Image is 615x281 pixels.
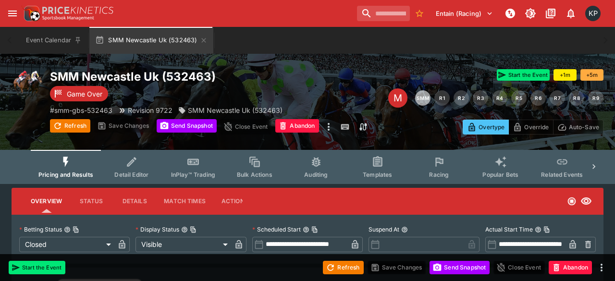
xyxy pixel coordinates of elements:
[21,4,40,23] img: PriceKinetics Logo
[580,69,603,81] button: +5m
[190,226,197,233] button: Copy To Clipboard
[157,119,217,133] button: Send Snapshot
[454,90,469,106] button: R2
[562,5,579,22] button: Notifications
[19,237,114,252] div: Closed
[135,225,179,233] p: Display Status
[369,225,399,233] p: Suspend At
[541,171,583,178] span: Related Events
[275,121,319,130] span: Mark an event as closed and abandoned.
[401,226,408,233] button: Suspend At
[12,69,42,100] img: horse_racing.png
[237,171,272,178] span: Bulk Actions
[463,120,509,134] button: Overtype
[430,6,499,21] button: Select Tenant
[181,226,188,233] button: Display StatusCopy To Clipboard
[171,171,215,178] span: InPlay™ Trading
[580,195,592,207] svg: Visible
[553,69,577,81] button: +1m
[73,226,79,233] button: Copy To Clipboard
[543,226,550,233] button: Copy To Clipboard
[20,27,87,54] button: Event Calendar
[113,190,156,213] button: Details
[311,226,318,233] button: Copy To Clipboard
[549,262,592,271] span: Mark an event as closed and abandoned.
[502,5,519,22] button: NOT Connected to PK
[303,226,309,233] button: Scheduled StartCopy To Clipboard
[492,90,507,106] button: R4
[567,196,577,206] svg: Closed
[430,261,490,274] button: Send Snapshot
[524,122,549,132] p: Override
[530,90,546,106] button: R6
[42,7,113,14] img: PriceKinetics
[482,171,518,178] span: Popular Bets
[188,105,283,115] p: SMM Newcastle Uk (532463)
[70,190,113,213] button: Status
[388,88,407,108] div: Edit Meeting
[178,105,283,115] div: SMM Newcastle Uk (532463)
[213,190,257,213] button: Actions
[67,89,102,99] p: Game Over
[549,261,592,274] button: Abandon
[9,261,65,274] button: Start the Event
[114,171,148,178] span: Detail Editor
[582,3,603,24] button: Kedar Pandit
[463,120,603,134] div: Start From
[522,5,539,22] button: Toggle light/dark mode
[412,6,427,21] button: No Bookmarks
[434,90,450,106] button: R1
[275,119,319,133] button: Abandon
[363,171,392,178] span: Templates
[569,90,584,106] button: R8
[508,120,553,134] button: Override
[535,226,541,233] button: Actual Start TimeCopy To Clipboard
[50,119,90,133] button: Refresh
[542,5,559,22] button: Documentation
[50,105,112,115] p: Copy To Clipboard
[429,171,449,178] span: Racing
[497,69,550,81] button: Start the Event
[135,237,231,252] div: Visible
[128,105,172,115] p: Revision 9722
[31,150,584,184] div: Event type filters
[415,90,430,106] button: SMM
[596,262,607,273] button: more
[511,90,527,106] button: R5
[357,6,410,21] input: search
[4,5,21,22] button: open drawer
[42,16,94,20] img: Sportsbook Management
[50,69,373,84] h2: Copy To Clipboard
[553,120,603,134] button: Auto-Save
[479,122,504,132] p: Overtype
[38,171,93,178] span: Pricing and Results
[304,171,328,178] span: Auditing
[485,225,533,233] p: Actual Start Time
[473,90,488,106] button: R3
[19,225,62,233] p: Betting Status
[323,261,363,274] button: Refresh
[156,190,213,213] button: Match Times
[569,122,599,132] p: Auto-Save
[415,90,603,106] nav: pagination navigation
[64,226,71,233] button: Betting StatusCopy To Clipboard
[550,90,565,106] button: R7
[252,225,301,233] p: Scheduled Start
[585,6,601,21] div: Kedar Pandit
[89,27,213,54] button: SMM Newcastle Uk (532463)
[323,119,334,134] button: more
[23,190,70,213] button: Overview
[588,90,603,106] button: R9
